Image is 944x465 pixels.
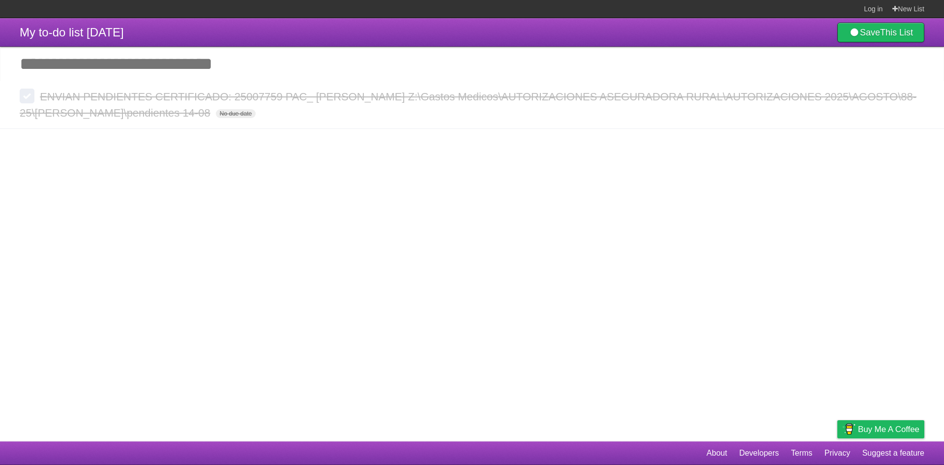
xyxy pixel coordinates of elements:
span: Buy me a coffee [858,421,919,438]
label: Done [20,89,34,103]
span: ENVIAN PENDIENTES CERTIFICADO: 25007759 PAC_ [PERSON_NAME] Z:\Gastos Medicos\AUTORIZACIONES ASEGU... [20,91,916,119]
a: About [707,444,727,463]
span: No due date [216,109,256,118]
a: Privacy [825,444,850,463]
img: Buy me a coffee [842,421,855,437]
a: Terms [791,444,813,463]
a: Suggest a feature [862,444,924,463]
a: SaveThis List [837,23,924,42]
a: Buy me a coffee [837,420,924,438]
a: Developers [739,444,779,463]
b: This List [880,28,913,37]
span: My to-do list [DATE] [20,26,124,39]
